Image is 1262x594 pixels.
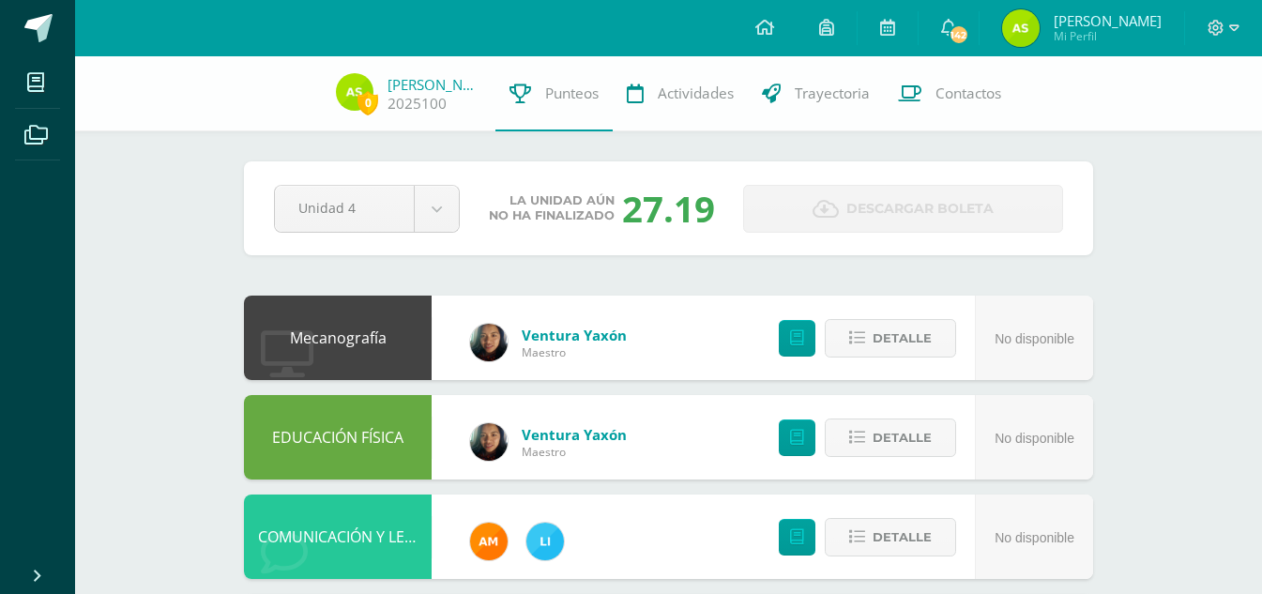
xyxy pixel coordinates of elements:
a: Ventura Yaxón [522,326,627,344]
img: 8175af1d143b9940f41fde7902e8cac3.png [470,423,508,461]
span: No disponible [995,530,1074,545]
span: La unidad aún no ha finalizado [489,193,615,223]
a: Contactos [884,56,1015,131]
span: Contactos [935,84,1001,103]
a: Actividades [613,56,748,131]
a: Punteos [495,56,613,131]
a: Unidad 4 [275,186,459,232]
span: Trayectoria [795,84,870,103]
img: 82db8514da6684604140fa9c57ab291b.png [526,523,564,560]
span: Unidad 4 [298,186,390,230]
span: Detalle [873,520,932,555]
span: No disponible [995,331,1074,346]
span: Punteos [545,84,599,103]
img: 17928f08da9893cb6411ab084cc55ebd.png [1002,9,1040,47]
div: 27.19 [622,184,715,233]
a: 2025100 [388,94,447,114]
span: Maestro [522,344,627,360]
span: Detalle [873,420,932,455]
span: Descargar boleta [846,186,994,232]
img: 8175af1d143b9940f41fde7902e8cac3.png [470,324,508,361]
img: 27d1f5085982c2e99c83fb29c656b88a.png [470,523,508,560]
span: [PERSON_NAME] [1054,11,1162,30]
button: Detalle [825,319,956,358]
div: COMUNICACIÓN Y LENGUAJE, IDIOMA EXTRANJERO [244,495,432,579]
span: 0 [357,91,378,114]
span: Maestro [522,444,627,460]
span: Detalle [873,321,932,356]
a: Trayectoria [748,56,884,131]
img: 17928f08da9893cb6411ab084cc55ebd.png [336,73,373,111]
div: EDUCACIÓN FÍSICA [244,395,432,480]
span: No disponible [995,431,1074,446]
div: Mecanografía [244,296,432,380]
span: Mi Perfil [1054,28,1162,44]
button: Detalle [825,419,956,457]
span: 142 [949,24,969,45]
a: Ventura Yaxón [522,425,627,444]
a: [PERSON_NAME] [388,75,481,94]
span: Actividades [658,84,734,103]
button: Detalle [825,518,956,556]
